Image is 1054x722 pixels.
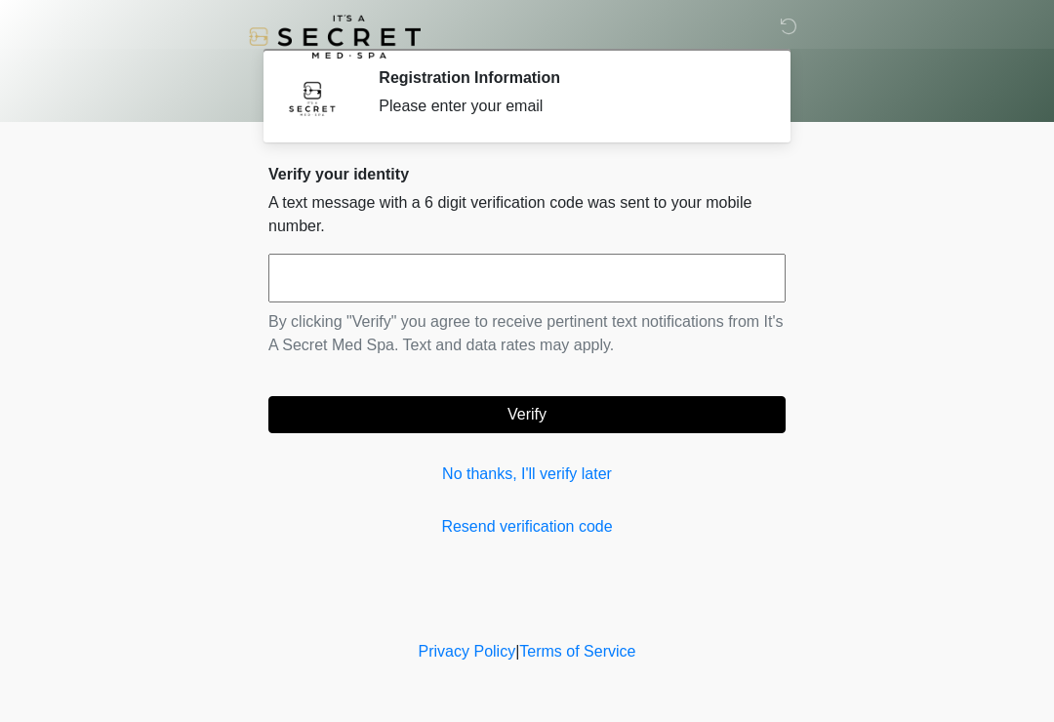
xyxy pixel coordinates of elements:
p: By clicking "Verify" you agree to receive pertinent text notifications from It's A Secret Med Spa... [268,310,786,357]
p: A text message with a 6 digit verification code was sent to your mobile number. [268,191,786,238]
div: Please enter your email [379,95,756,118]
a: Resend verification code [268,515,786,539]
a: Terms of Service [519,643,635,660]
a: Privacy Policy [419,643,516,660]
img: It's A Secret Med Spa Logo [249,15,421,59]
img: Agent Avatar [283,68,342,127]
a: | [515,643,519,660]
a: No thanks, I'll verify later [268,462,786,486]
button: Verify [268,396,786,433]
h2: Registration Information [379,68,756,87]
h2: Verify your identity [268,165,786,183]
